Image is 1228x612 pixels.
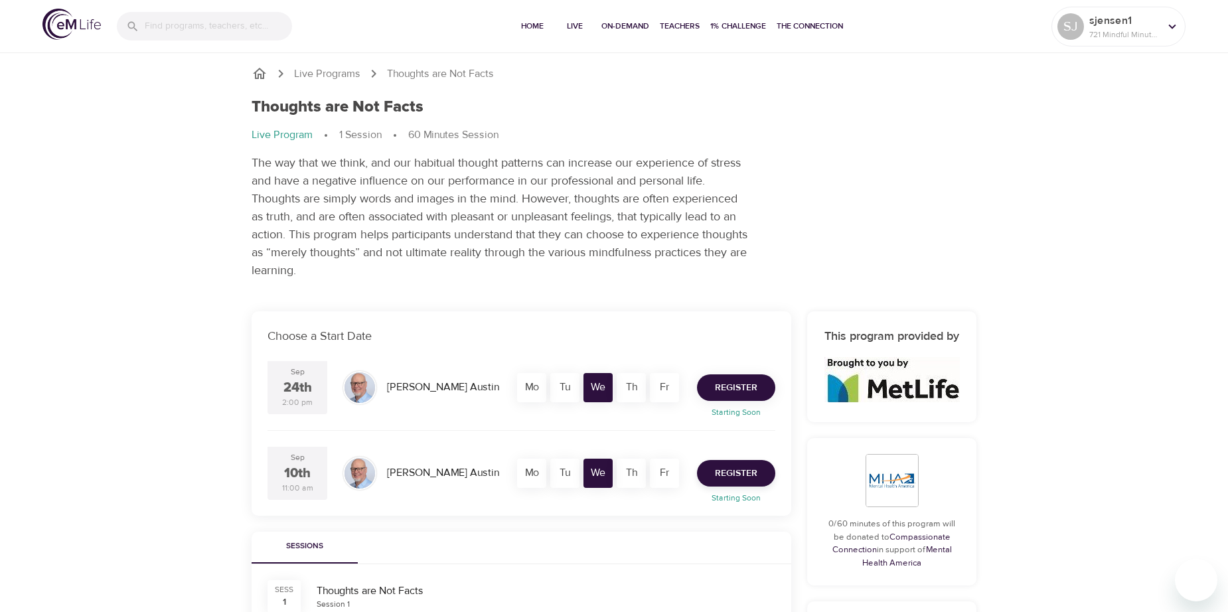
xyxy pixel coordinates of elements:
[408,127,499,143] p: 60 Minutes Session
[268,327,775,345] p: Choose a Start Date
[650,459,679,488] div: Fr
[275,584,293,595] div: SESS
[697,374,775,401] button: Register
[252,127,313,143] p: Live Program
[583,459,613,488] div: We
[339,127,382,143] p: 1 Session
[283,595,286,609] div: 1
[601,19,649,33] span: On-Demand
[617,459,646,488] div: Th
[382,374,504,400] div: [PERSON_NAME] Austin
[650,373,679,402] div: Fr
[832,532,951,556] a: Compassionate Connection
[260,540,350,554] span: Sessions
[550,373,579,402] div: Tu
[777,19,843,33] span: The Connection
[1175,559,1217,601] iframe: Button to launch messaging window
[282,483,313,494] div: 11:00 am
[1089,29,1160,40] p: 721 Mindful Minutes
[689,406,783,418] p: Starting Soon
[1057,13,1084,40] div: SJ
[862,544,952,568] a: Mental Health America
[282,397,313,408] div: 2:00 pm
[252,98,423,117] h1: Thoughts are Not Facts
[283,378,312,398] div: 24th
[382,460,504,486] div: [PERSON_NAME] Austin
[145,12,292,40] input: Find programs, teachers, etc...
[824,357,960,402] img: logo_960%20v2.jpg
[291,452,305,463] div: Sep
[715,380,757,396] span: Register
[823,518,960,570] p: 0/60 minutes of this program will be donated to in support of
[317,599,350,610] div: Session 1
[317,583,775,599] div: Thoughts are Not Facts
[660,19,700,33] span: Teachers
[517,373,546,402] div: Mo
[715,465,757,482] span: Register
[291,366,305,378] div: Sep
[294,66,360,82] a: Live Programs
[252,154,749,279] p: The way that we think, and our habitual thought patterns can increase our experience of stress an...
[284,464,311,483] div: 10th
[252,127,976,143] nav: breadcrumb
[387,66,494,82] p: Thoughts are Not Facts
[583,373,613,402] div: We
[697,460,775,487] button: Register
[252,66,976,82] nav: breadcrumb
[617,373,646,402] div: Th
[710,19,766,33] span: 1% Challenge
[550,459,579,488] div: Tu
[516,19,548,33] span: Home
[559,19,591,33] span: Live
[517,459,546,488] div: Mo
[823,327,960,346] h6: This program provided by
[1089,13,1160,29] p: sjensen1
[42,9,101,40] img: logo
[689,492,783,504] p: Starting Soon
